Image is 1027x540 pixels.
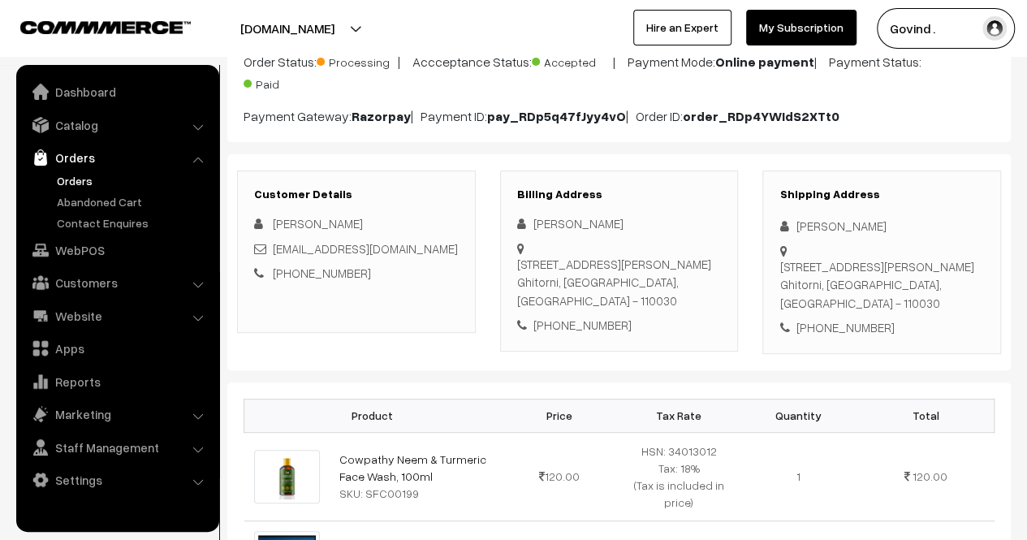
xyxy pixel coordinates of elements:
[746,10,857,45] a: My Subscription
[500,399,619,432] th: Price
[244,71,325,93] span: Paid
[877,8,1015,49] button: Govind .
[715,54,814,70] b: Online payment
[244,50,995,93] p: Order Status: | Accceptance Status: | Payment Mode: | Payment Status:
[517,316,722,335] div: [PHONE_NUMBER]
[683,108,839,124] b: order_RDp4YWIdS2XTt0
[619,399,739,432] th: Tax Rate
[20,21,191,33] img: COMMMERCE
[517,188,722,201] h3: Billing Address
[20,235,214,265] a: WebPOS
[53,193,214,210] a: Abandoned Cart
[517,214,722,233] div: [PERSON_NAME]
[339,485,490,502] div: SKU: SFC00199
[183,8,391,49] button: [DOMAIN_NAME]
[244,106,995,126] p: Payment Gateway: | Payment ID: | Order ID:
[487,108,626,124] b: pay_RDp5q47fJyy4vO
[539,469,580,483] span: 120.00
[53,214,214,231] a: Contact Enquires
[779,318,984,337] div: [PHONE_NUMBER]
[20,110,214,140] a: Catalog
[20,433,214,462] a: Staff Management
[779,217,984,235] div: [PERSON_NAME]
[634,444,724,509] span: HSN: 34013012 Tax: 18% (Tax is included in price)
[273,241,458,256] a: [EMAIL_ADDRESS][DOMAIN_NAME]
[20,77,214,106] a: Dashboard
[352,108,411,124] b: Razorpay
[796,469,800,483] span: 1
[739,399,858,432] th: Quantity
[517,255,722,310] div: [STREET_ADDRESS][PERSON_NAME] Ghitorni, [GEOGRAPHIC_DATA], [GEOGRAPHIC_DATA] - 110030
[53,172,214,189] a: Orders
[779,188,984,201] h3: Shipping Address
[20,334,214,363] a: Apps
[254,188,459,201] h3: Customer Details
[20,268,214,297] a: Customers
[273,216,363,231] span: [PERSON_NAME]
[20,301,214,330] a: Website
[20,143,214,172] a: Orders
[244,399,500,432] th: Product
[532,50,613,71] span: Accepted
[339,452,486,483] a: Cowpathy Neem & Turmeric Face Wash, 100ml
[779,257,984,313] div: [STREET_ADDRESS][PERSON_NAME] Ghitorni, [GEOGRAPHIC_DATA], [GEOGRAPHIC_DATA] - 110030
[913,469,947,483] span: 120.00
[273,266,371,280] a: [PHONE_NUMBER]
[20,367,214,396] a: Reports
[20,465,214,495] a: Settings
[858,399,995,432] th: Total
[20,16,162,36] a: COMMMERCE
[633,10,731,45] a: Hire an Expert
[20,400,214,429] a: Marketing
[254,450,320,503] img: cowpathy-neem-turmeric-facewash.jpg
[982,16,1007,41] img: user
[317,50,398,71] span: Processing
